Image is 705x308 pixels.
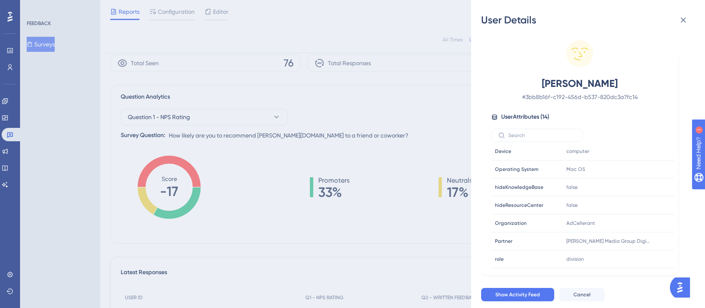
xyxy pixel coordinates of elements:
[20,2,52,12] span: Need Help?
[481,13,695,27] div: User Details
[566,202,578,209] span: false
[566,220,595,227] span: AdCellerant
[495,202,543,209] span: hideResourceCenter
[670,275,695,300] iframe: UserGuiding AI Assistant Launcher
[506,77,653,90] span: [PERSON_NAME]
[506,92,653,102] span: # 3bb8b16f-c192-456d-b537-820dc3a7fc14
[566,148,589,155] span: computer
[481,288,554,301] button: Show Activity Feed
[566,256,584,262] span: division
[495,148,511,155] span: Device
[495,166,538,173] span: Operating System
[559,288,605,301] button: Cancel
[566,184,578,191] span: false
[495,256,504,262] span: role
[566,166,585,173] span: Mac OS
[566,238,650,244] span: [PERSON_NAME] Media Group Digital (PMGD)
[508,132,576,138] input: Search
[495,291,540,298] span: Show Activity Feed
[495,184,543,191] span: hideKnowledgeBase
[495,220,527,227] span: Organization
[58,4,61,11] div: 1
[573,291,591,298] span: Cancel
[501,112,549,122] span: User Attributes ( 14 )
[495,238,512,244] span: Partner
